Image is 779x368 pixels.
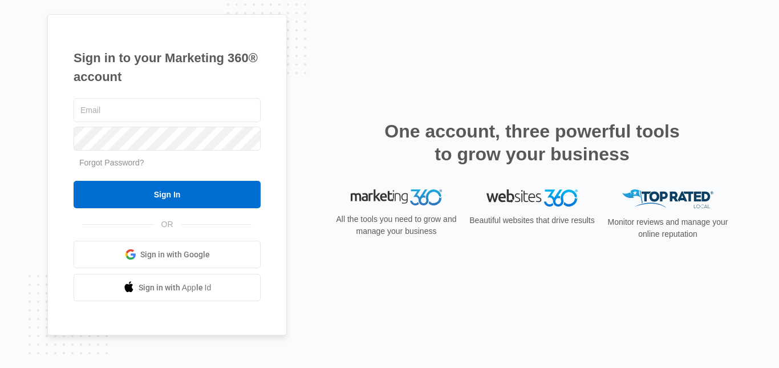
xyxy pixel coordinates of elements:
img: Top Rated Local [622,189,713,208]
a: Sign in with Google [74,241,261,268]
p: Monitor reviews and manage your online reputation [604,216,732,240]
span: Sign in with Google [140,249,210,261]
p: All the tools you need to grow and manage your business [332,213,460,237]
h2: One account, three powerful tools to grow your business [381,120,683,165]
span: OR [153,219,181,230]
img: Websites 360 [486,189,578,206]
input: Sign In [74,181,261,208]
a: Forgot Password? [79,158,144,167]
a: Sign in with Apple Id [74,274,261,301]
span: Sign in with Apple Id [139,282,212,294]
p: Beautiful websites that drive results [468,215,596,227]
h1: Sign in to your Marketing 360® account [74,48,261,86]
input: Email [74,98,261,122]
img: Marketing 360 [351,189,442,205]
